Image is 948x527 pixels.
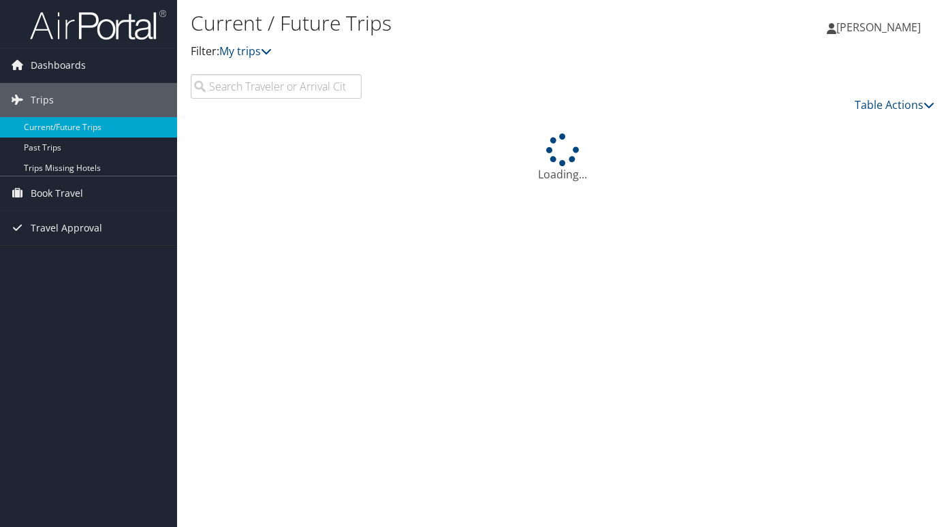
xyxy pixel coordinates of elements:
a: [PERSON_NAME] [827,7,934,48]
span: Travel Approval [31,211,102,245]
a: Table Actions [855,97,934,112]
h1: Current / Future Trips [191,9,686,37]
a: My trips [219,44,272,59]
span: Trips [31,83,54,117]
input: Search Traveler or Arrival City [191,74,362,99]
span: Dashboards [31,48,86,82]
p: Filter: [191,43,686,61]
span: [PERSON_NAME] [836,20,921,35]
div: Loading... [191,133,934,182]
img: airportal-logo.png [30,9,166,41]
span: Book Travel [31,176,83,210]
